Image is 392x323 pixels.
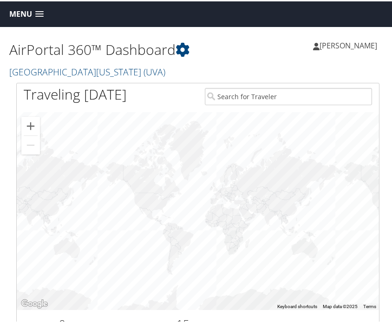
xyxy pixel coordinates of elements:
button: Zoom in [21,115,40,134]
button: Zoom out [21,135,40,153]
a: Menu [5,5,48,20]
button: Keyboard shortcuts [277,302,317,309]
span: Menu [9,8,32,17]
h1: AirPortal 360™ Dashboard [9,39,198,58]
img: Google [19,296,50,309]
a: [PERSON_NAME] [313,30,386,58]
input: Search for Traveler [205,87,372,104]
a: [GEOGRAPHIC_DATA][US_STATE] (UVA) [9,64,168,77]
a: Open this area in Google Maps (opens a new window) [19,296,50,309]
h1: Traveling [DATE] [24,83,127,103]
a: Terms (opens in new tab) [363,303,376,308]
span: [PERSON_NAME] [320,39,377,49]
span: Map data ©2025 [323,303,358,308]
